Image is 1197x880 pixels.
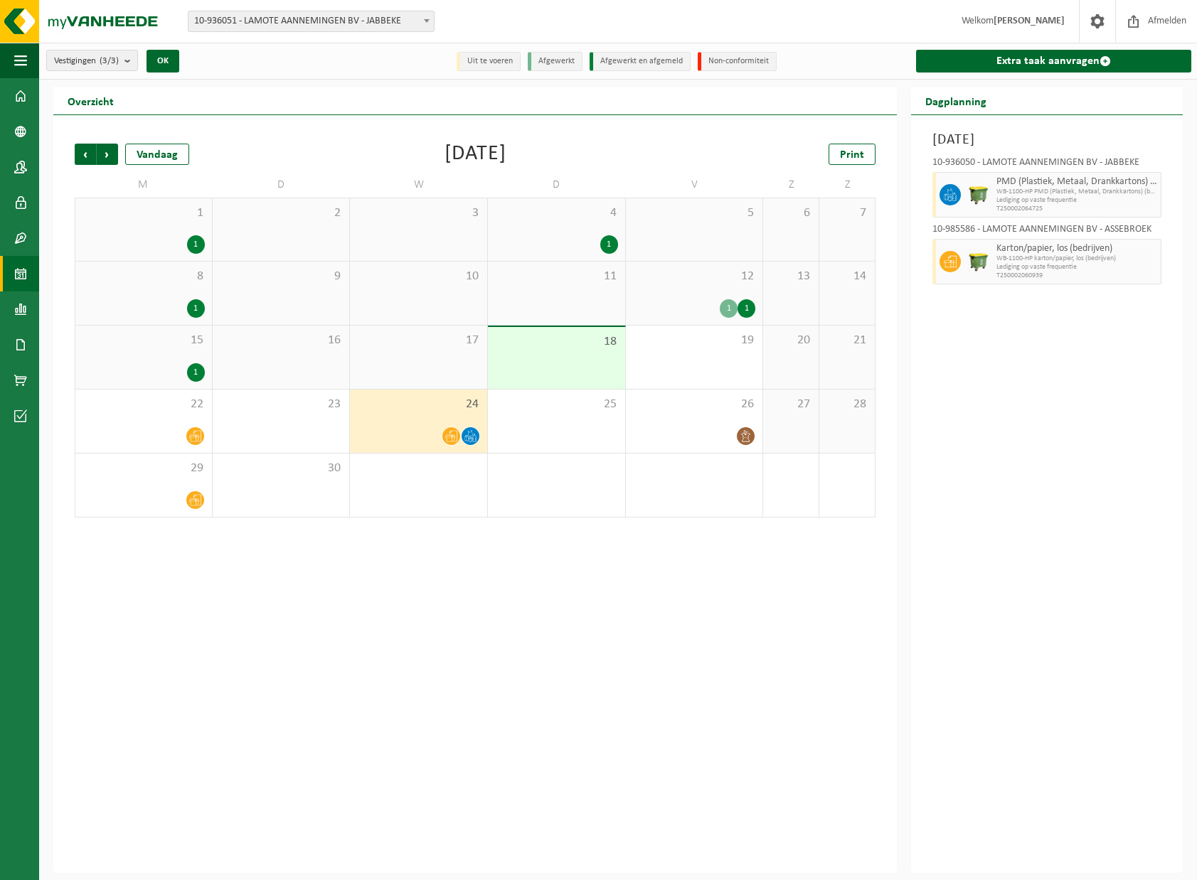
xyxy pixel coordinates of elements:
[488,172,626,198] td: D
[826,333,868,348] span: 21
[770,269,812,284] span: 13
[445,144,506,165] div: [DATE]
[187,299,205,318] div: 1
[75,144,96,165] span: Vorige
[188,11,434,31] span: 10-936051 - LAMOTE AANNEMINGEN BV - JABBEKE
[996,188,1157,196] span: WB-1100-HP PMD (Plastiek, Metaal, Drankkartons) (bedrijven)
[770,205,812,221] span: 6
[916,50,1191,73] a: Extra taak aanvragen
[633,333,756,348] span: 19
[633,397,756,412] span: 26
[357,205,480,221] span: 3
[187,235,205,254] div: 1
[633,269,756,284] span: 12
[968,251,989,272] img: WB-1100-HPE-GN-50
[996,272,1157,280] span: T250002060939
[840,149,864,161] span: Print
[932,158,1161,172] div: 10-936050 - LAMOTE AANNEMINGEN BV - JABBEKE
[600,235,618,254] div: 1
[994,16,1065,26] strong: [PERSON_NAME]
[968,184,989,205] img: WB-1100-HPE-GN-50
[220,333,343,348] span: 16
[996,263,1157,272] span: Lediging op vaste frequentie
[770,397,812,412] span: 27
[932,129,1161,151] h3: [DATE]
[495,334,618,350] span: 18
[125,144,189,165] div: Vandaag
[357,269,480,284] span: 10
[763,172,819,198] td: Z
[528,52,582,71] li: Afgewerkt
[220,269,343,284] span: 9
[187,363,205,382] div: 1
[75,172,213,198] td: M
[213,172,351,198] td: D
[357,333,480,348] span: 17
[626,172,764,198] td: V
[698,52,777,71] li: Non-conformiteit
[83,397,205,412] span: 22
[770,333,812,348] span: 20
[932,225,1161,239] div: 10-985586 - LAMOTE AANNEMINGEN BV - ASSEBROEK
[220,205,343,221] span: 2
[220,397,343,412] span: 23
[188,11,435,32] span: 10-936051 - LAMOTE AANNEMINGEN BV - JABBEKE
[147,50,179,73] button: OK
[829,144,876,165] a: Print
[738,299,755,318] div: 1
[819,172,876,198] td: Z
[495,397,618,412] span: 25
[996,205,1157,213] span: T250002064725
[996,176,1157,188] span: PMD (Plastiek, Metaal, Drankkartons) (bedrijven)
[83,461,205,476] span: 29
[590,52,691,71] li: Afgewerkt en afgemeld
[357,397,480,412] span: 24
[54,50,119,72] span: Vestigingen
[495,205,618,221] span: 4
[996,254,1157,263] span: WB-1100-HP karton/papier, los (bedrijven)
[633,205,756,221] span: 5
[911,87,1001,114] h2: Dagplanning
[97,144,118,165] span: Volgende
[83,269,205,284] span: 8
[220,461,343,476] span: 30
[495,269,618,284] span: 11
[350,172,488,198] td: W
[996,243,1157,254] span: Karton/papier, los (bedrijven)
[53,87,128,114] h2: Overzicht
[46,50,138,71] button: Vestigingen(3/3)
[826,269,868,284] span: 14
[83,333,205,348] span: 15
[826,397,868,412] span: 28
[720,299,738,318] div: 1
[826,205,868,221] span: 7
[457,52,521,71] li: Uit te voeren
[83,205,205,221] span: 1
[996,196,1157,205] span: Lediging op vaste frequentie
[100,56,119,65] count: (3/3)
